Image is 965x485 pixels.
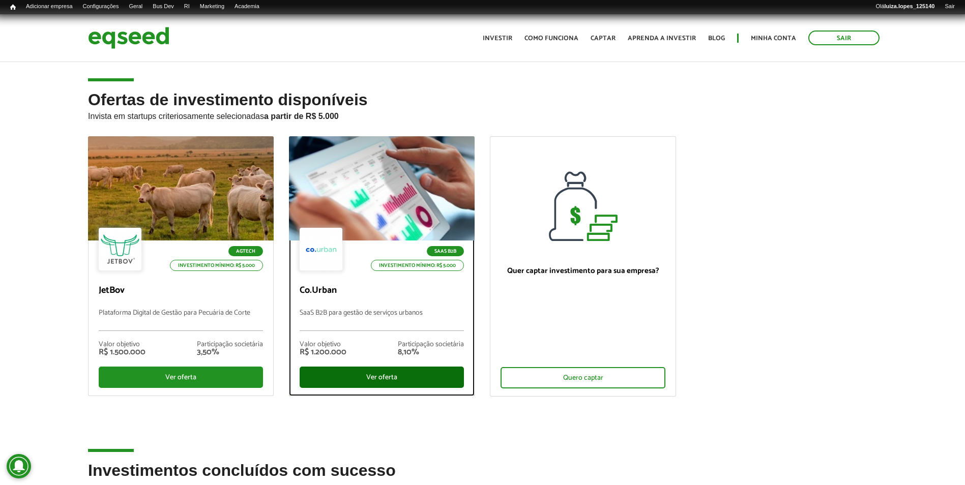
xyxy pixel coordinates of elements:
[885,3,935,9] strong: luiza.lopes_125140
[483,35,512,42] a: Investir
[808,31,880,45] a: Sair
[870,3,940,11] a: Oláluiza.lopes_125140
[300,367,464,388] div: Ver oferta
[524,35,578,42] a: Como funciona
[148,3,179,11] a: Bus Dev
[751,35,796,42] a: Minha conta
[99,285,263,296] p: JetBov
[501,266,665,276] p: Quer captar investimento para sua empresa?
[398,348,464,356] div: 8,10%
[264,112,339,120] strong: a partir de R$ 5.000
[708,35,725,42] a: Blog
[490,136,676,397] a: Quer captar investimento para sua empresa? Quero captar
[628,35,696,42] a: Aprenda a investir
[300,285,464,296] p: Co.Urban
[99,367,263,388] div: Ver oferta
[5,3,21,12] a: Início
[427,246,464,256] p: SaaS B2B
[501,367,665,388] div: Quero captar
[229,3,265,11] a: Academia
[197,341,263,348] div: Participação societária
[88,109,877,121] p: Invista em startups criteriosamente selecionadas
[591,35,616,42] a: Captar
[99,341,145,348] div: Valor objetivo
[88,91,877,136] h2: Ofertas de investimento disponíveis
[300,348,346,356] div: R$ 1.200.000
[300,309,464,331] p: SaaS B2B para gestão de serviços urbanos
[940,3,960,11] a: Sair
[21,3,78,11] a: Adicionar empresa
[10,4,16,11] span: Início
[99,348,145,356] div: R$ 1.500.000
[398,341,464,348] div: Participação societária
[195,3,229,11] a: Marketing
[179,3,195,11] a: RI
[88,136,274,396] a: Agtech Investimento mínimo: R$ 5.000 JetBov Plataforma Digital de Gestão para Pecuária de Corte V...
[88,24,169,51] img: EqSeed
[197,348,263,356] div: 3,50%
[99,309,263,331] p: Plataforma Digital de Gestão para Pecuária de Corte
[78,3,124,11] a: Configurações
[228,246,263,256] p: Agtech
[289,136,475,396] a: SaaS B2B Investimento mínimo: R$ 5.000 Co.Urban SaaS B2B para gestão de serviços urbanos Valor ob...
[300,341,346,348] div: Valor objetivo
[371,260,464,271] p: Investimento mínimo: R$ 5.000
[124,3,148,11] a: Geral
[170,260,263,271] p: Investimento mínimo: R$ 5.000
